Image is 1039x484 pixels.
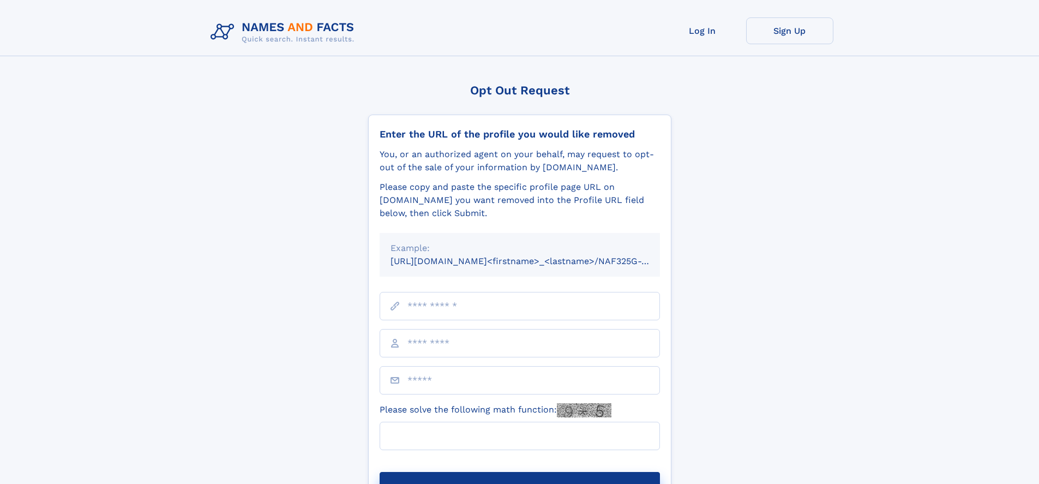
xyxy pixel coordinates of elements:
[380,148,660,174] div: You, or an authorized agent on your behalf, may request to opt-out of the sale of your informatio...
[368,83,671,97] div: Opt Out Request
[659,17,746,44] a: Log In
[746,17,833,44] a: Sign Up
[380,128,660,140] div: Enter the URL of the profile you would like removed
[380,181,660,220] div: Please copy and paste the specific profile page URL on [DOMAIN_NAME] you want removed into the Pr...
[380,403,611,417] label: Please solve the following math function:
[206,17,363,47] img: Logo Names and Facts
[391,242,649,255] div: Example:
[391,256,681,266] small: [URL][DOMAIN_NAME]<firstname>_<lastname>/NAF325G-xxxxxxxx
